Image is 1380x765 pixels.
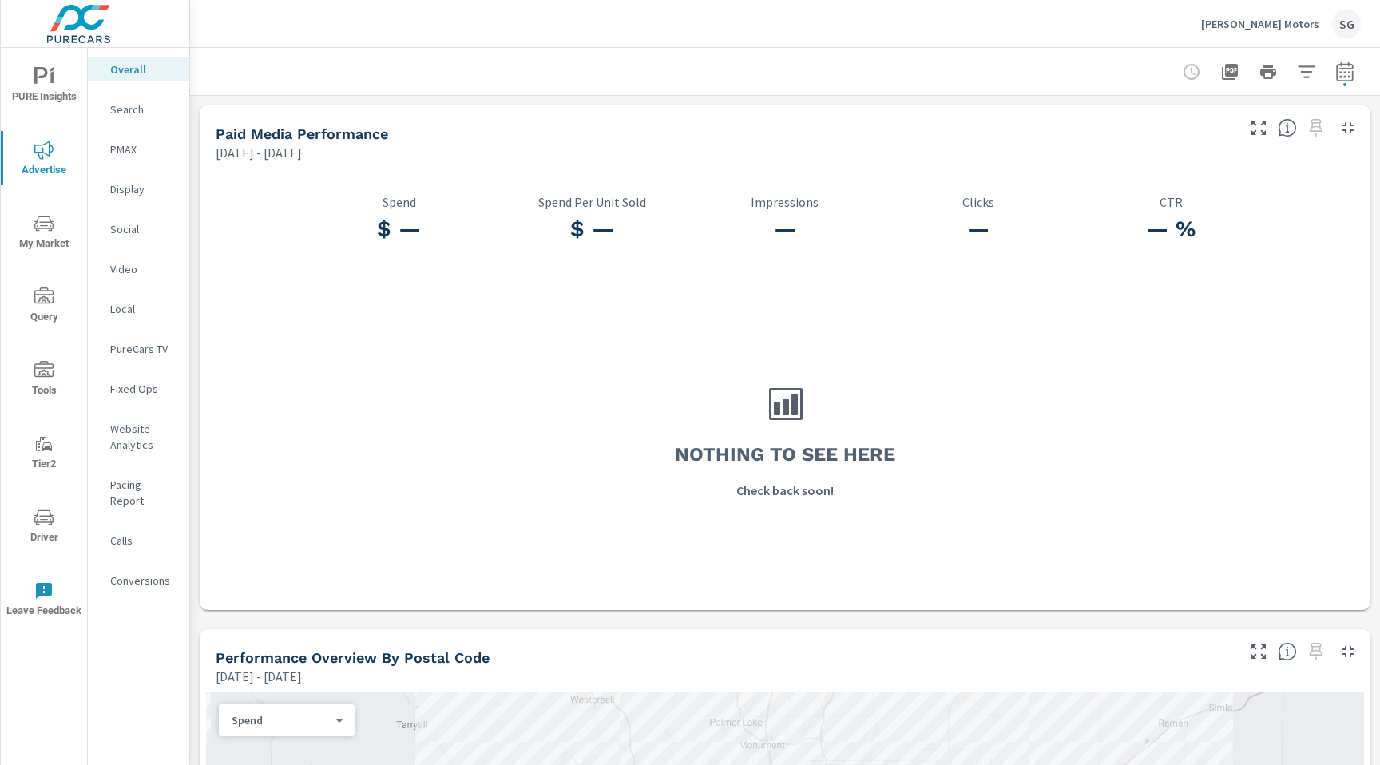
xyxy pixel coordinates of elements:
div: PMAX [88,137,189,161]
div: Pacing Report [88,473,189,513]
h5: Performance Overview By Postal Code [216,649,490,666]
div: Local [88,297,189,321]
h3: Nothing to see here [675,441,895,468]
div: nav menu [1,48,87,636]
p: Social [110,221,176,237]
p: Conversions [110,573,176,589]
p: Calls [110,533,176,549]
div: Overall [88,57,189,81]
p: Check back soon! [736,481,834,500]
span: Driver [6,508,82,547]
p: Impressions [688,195,882,209]
button: Minimize Widget [1335,115,1361,141]
span: Tier2 [6,434,82,474]
p: [DATE] - [DATE] [216,143,302,162]
p: Clicks [882,195,1075,209]
span: Understand performance metrics over the selected time range. [1278,118,1297,137]
h3: — % [1075,216,1268,243]
h3: $ — [496,216,689,243]
p: Display [110,181,176,197]
p: Video [110,261,176,277]
p: PMAX [110,141,176,157]
span: Leave Feedback [6,581,82,620]
p: [PERSON_NAME] Motors [1201,17,1319,31]
span: Query [6,287,82,327]
h3: $ — [303,216,496,243]
p: CTR [1075,195,1268,209]
div: SG [1332,10,1361,38]
button: Make Fullscreen [1246,115,1271,141]
p: Spend [232,713,329,727]
p: Website Analytics [110,421,176,453]
button: Select Date Range [1329,56,1361,88]
button: Print Report [1252,56,1284,88]
span: Select a preset date range to save this widget [1303,639,1329,664]
h5: Paid Media Performance [216,125,388,142]
p: Spend [303,195,496,209]
div: Video [88,257,189,281]
p: Pacing Report [110,477,176,509]
div: Fixed Ops [88,377,189,401]
div: PureCars TV [88,337,189,361]
p: Fixed Ops [110,381,176,397]
div: Search [88,97,189,121]
button: Make Fullscreen [1246,639,1271,664]
h3: — [882,216,1075,243]
h3: — [688,216,882,243]
span: Select a preset date range to save this widget [1303,115,1329,141]
span: Advertise [6,141,82,180]
span: PURE Insights [6,67,82,106]
div: Display [88,177,189,201]
p: [DATE] - [DATE] [216,667,302,686]
div: Social [88,217,189,241]
div: Conversions [88,569,189,593]
p: Local [110,301,176,317]
div: Spend [219,713,342,728]
span: Understand performance data by postal code. Individual postal codes can be selected and expanded ... [1278,642,1297,661]
div: Website Analytics [88,417,189,457]
p: Spend Per Unit Sold [496,195,689,209]
div: Calls [88,529,189,553]
span: Tools [6,361,82,400]
p: Search [110,101,176,117]
p: PureCars TV [110,341,176,357]
p: Overall [110,61,176,77]
span: My Market [6,214,82,253]
button: Minimize Widget [1335,639,1361,664]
